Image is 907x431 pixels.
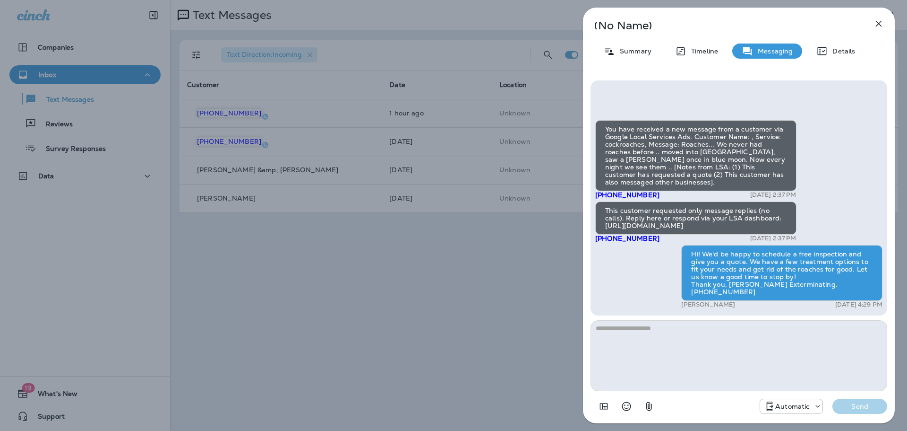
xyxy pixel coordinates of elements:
p: [PERSON_NAME] [681,301,735,308]
span: [PHONE_NUMBER] [595,234,659,243]
div: You have received a new message from a customer via Google Local Services Ads. Customer Name: , S... [595,120,796,191]
p: (No Name) [594,22,852,29]
div: Hi! We'd be happy to schedule a free inspection and give you a quote. We have a few treatment opt... [681,245,882,301]
span: [PHONE_NUMBER] [595,191,659,199]
button: Add in a premade template [594,397,613,416]
p: Timeline [686,47,718,55]
button: Select an emoji [617,397,636,416]
p: Messaging [753,47,793,55]
p: [DATE] 4:29 PM [835,301,882,308]
p: [DATE] 2:37 PM [750,235,796,242]
p: [DATE] 2:37 PM [750,191,796,199]
p: Automatic [775,403,809,410]
div: This customer requested only message replies (no calls). Reply here or respond via your LSA dashb... [595,202,796,235]
p: Summary [615,47,651,55]
p: Details [828,47,855,55]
